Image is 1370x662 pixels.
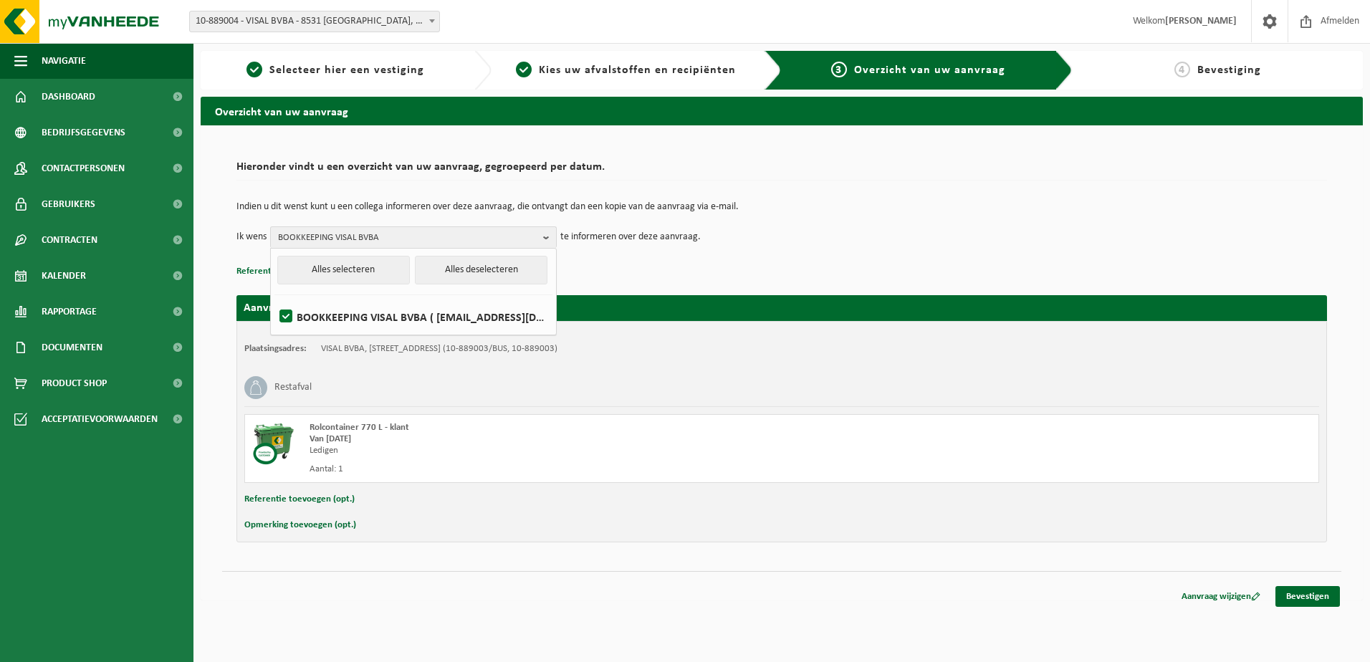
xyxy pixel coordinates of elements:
button: Alles deselecteren [415,256,547,284]
button: Alles selecteren [277,256,410,284]
td: VISAL BVBA, [STREET_ADDRESS] (10-889003/BUS, 10-889003) [321,343,557,355]
h2: Overzicht van uw aanvraag [201,97,1363,125]
span: Bevestiging [1197,64,1261,76]
h3: Restafval [274,376,312,399]
a: Aanvraag wijzigen [1171,586,1271,607]
img: WB-0770-CU.png [252,422,295,465]
p: te informeren over deze aanvraag. [560,226,701,248]
span: Selecteer hier een vestiging [269,64,424,76]
strong: Van [DATE] [310,434,351,443]
span: Kies uw afvalstoffen en recipiënten [539,64,736,76]
strong: [PERSON_NAME] [1165,16,1237,27]
h2: Hieronder vindt u een overzicht van uw aanvraag, gegroepeerd per datum. [236,161,1327,181]
strong: Aanvraag voor [DATE] [244,302,351,314]
span: Gebruikers [42,186,95,222]
p: Ik wens [236,226,267,248]
span: Dashboard [42,79,95,115]
div: Aantal: 1 [310,464,839,475]
span: 1 [246,62,262,77]
a: Bevestigen [1275,586,1340,607]
span: Documenten [42,330,102,365]
strong: Plaatsingsadres: [244,344,307,353]
span: Navigatie [42,43,86,79]
span: 4 [1174,62,1190,77]
span: 3 [831,62,847,77]
span: Bedrijfsgegevens [42,115,125,150]
button: BOOKKEEPING VISAL BVBA [270,226,557,248]
span: 2 [516,62,532,77]
button: Referentie toevoegen (opt.) [244,490,355,509]
span: Contactpersonen [42,150,125,186]
span: Overzicht van uw aanvraag [854,64,1005,76]
label: BOOKKEEPING VISAL BVBA ( [EMAIL_ADDRESS][DOMAIN_NAME] ) [277,306,549,327]
span: Kalender [42,258,86,294]
p: Indien u dit wenst kunt u een collega informeren over deze aanvraag, die ontvangt dan een kopie v... [236,202,1327,212]
button: Referentie toevoegen (opt.) [236,262,347,281]
a: 1Selecteer hier een vestiging [208,62,463,79]
button: Opmerking toevoegen (opt.) [244,516,356,534]
span: Rolcontainer 770 L - klant [310,423,409,432]
span: 10-889004 - VISAL BVBA - 8531 HULSTE, POTTERIEHOEK 6 [189,11,440,32]
span: Contracten [42,222,97,258]
span: Acceptatievoorwaarden [42,401,158,437]
div: Ledigen [310,445,839,456]
a: 2Kies uw afvalstoffen en recipiënten [499,62,754,79]
span: Rapportage [42,294,97,330]
span: 10-889004 - VISAL BVBA - 8531 HULSTE, POTTERIEHOEK 6 [190,11,439,32]
span: Product Shop [42,365,107,401]
span: BOOKKEEPING VISAL BVBA [278,227,537,249]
